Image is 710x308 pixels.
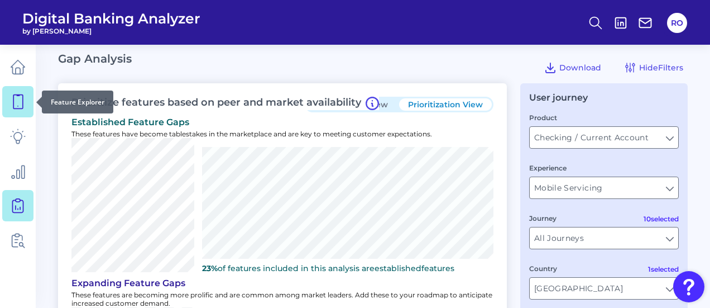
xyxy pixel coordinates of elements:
label: Experience [529,164,567,172]
span: established [375,263,421,273]
button: RO [667,13,687,33]
label: Journey [529,214,557,222]
p: of features included in this analysis are features [202,263,493,273]
p: These features are becoming more prolific and are common among market leaders. Add these to your ... [71,291,493,307]
button: Prioritization View [399,98,492,111]
span: by [PERSON_NAME] [22,27,200,35]
h3: Prioritize features based on peer and market availability [71,97,379,110]
button: Download [539,59,606,77]
div: expanding Feature Gaps [71,278,493,288]
span: Digital Banking Analyzer [22,10,200,27]
div: User journey [529,92,588,103]
b: 23% [202,263,218,273]
button: HideFilters [619,59,688,77]
label: Country [529,264,557,273]
div: established Feature Gaps [71,117,493,127]
button: Open Resource Center [673,271,704,302]
h2: Gap Analysis [58,52,132,65]
span: Download [559,63,601,73]
div: Feature Explorer [42,91,113,113]
span: Hide Filters [639,63,683,73]
label: Product [529,113,557,122]
p: These features have become tablestakes in the marketplace and are key to meeting customer expecta... [71,130,493,138]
